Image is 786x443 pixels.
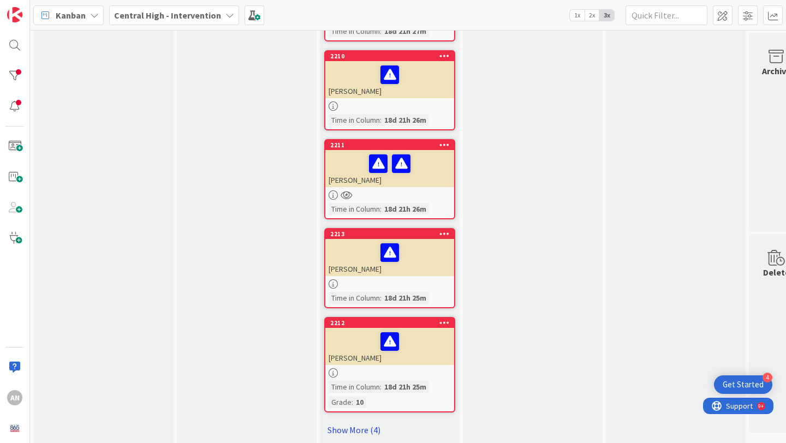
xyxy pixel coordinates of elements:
div: [PERSON_NAME] [325,239,454,276]
div: [PERSON_NAME] [325,150,454,187]
div: Time in Column [329,203,380,215]
img: avatar [7,421,22,436]
span: : [380,292,382,304]
span: 2x [585,10,599,21]
div: 18d 21h 27m [382,25,429,37]
div: [PERSON_NAME] [325,61,454,98]
span: 3x [599,10,614,21]
div: [PERSON_NAME] [325,328,454,365]
span: 1x [570,10,585,21]
div: Grade [329,396,352,408]
span: : [380,114,382,126]
div: 4 [763,373,772,382]
img: Visit kanbanzone.com [7,7,22,22]
div: 2211[PERSON_NAME] [325,140,454,187]
div: 18d 21h 25m [382,292,429,304]
span: : [380,25,382,37]
div: 2212 [330,319,454,327]
div: Time in Column [329,25,380,37]
div: Open Get Started checklist, remaining modules: 4 [714,375,772,394]
div: Get Started [723,379,764,390]
div: Time in Column [329,381,380,393]
div: 2210[PERSON_NAME] [325,51,454,98]
span: : [380,381,382,393]
div: 18d 21h 26m [382,203,429,215]
span: Kanban [56,9,86,22]
b: Central High - Intervention [114,10,221,21]
div: 2213[PERSON_NAME] [325,229,454,276]
div: 2210 [325,51,454,61]
div: 10 [353,396,366,408]
div: 18d 21h 25m [382,381,429,393]
div: 2212[PERSON_NAME] [325,318,454,365]
div: AN [7,390,22,405]
div: 2213 [330,230,454,238]
div: Time in Column [329,114,380,126]
div: 18d 21h 26m [382,114,429,126]
div: 2212 [325,318,454,328]
div: 2210 [330,52,454,60]
span: : [380,203,382,215]
span: : [352,396,353,408]
span: Support [23,2,50,15]
div: Time in Column [329,292,380,304]
div: 2211 [325,140,454,150]
a: Show More (4) [324,421,455,439]
div: 2213 [325,229,454,239]
div: 2211 [330,141,454,149]
input: Quick Filter... [626,5,707,25]
div: 9+ [55,4,61,13]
